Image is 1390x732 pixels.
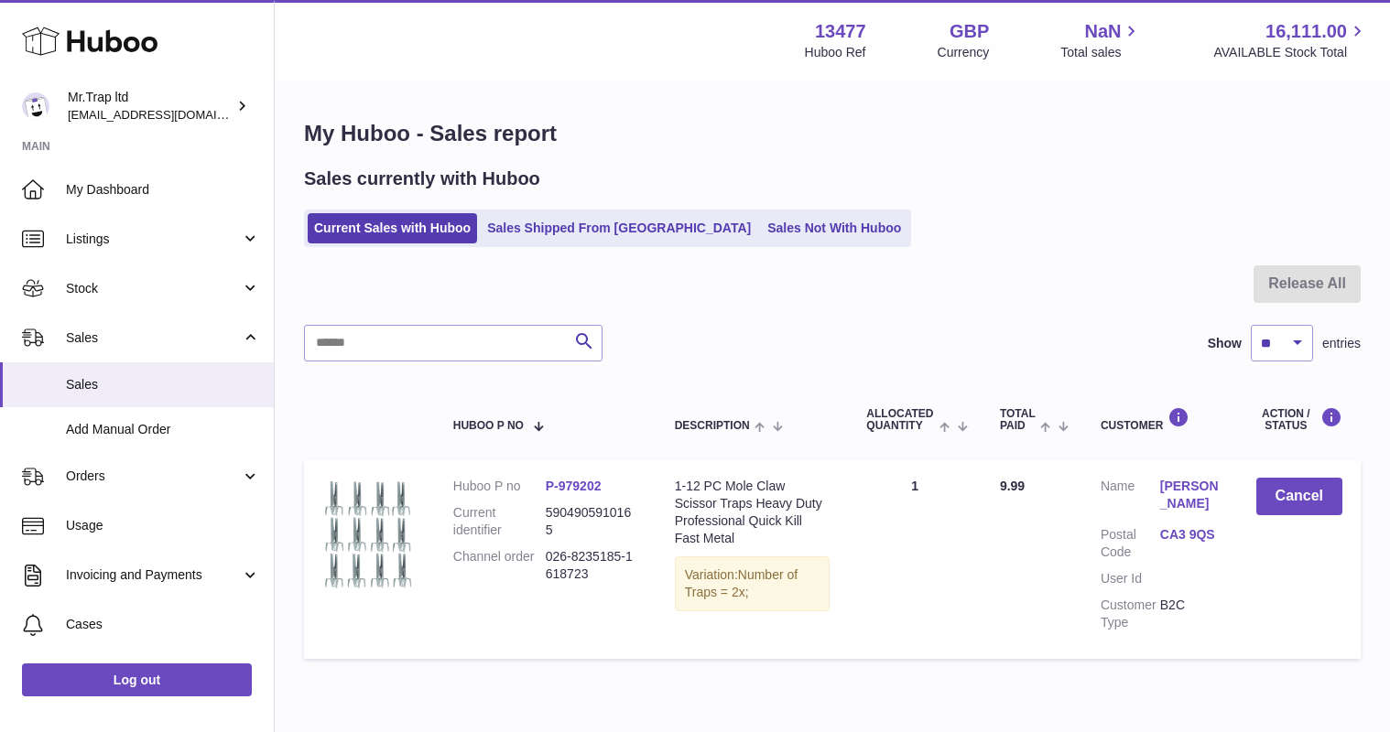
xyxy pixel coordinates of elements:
[546,504,638,539] dd: 5904905910165
[1160,526,1220,544] a: CA3 9QS
[1256,478,1342,515] button: Cancel
[1101,597,1160,631] dt: Customer Type
[308,213,477,243] a: Current Sales with Huboo
[1101,478,1160,517] dt: Name
[1000,408,1036,432] span: Total paid
[1160,478,1220,512] a: [PERSON_NAME]
[453,420,524,432] span: Huboo P no
[322,478,414,589] img: $_57.JPG
[675,420,750,432] span: Description
[66,468,241,485] span: Orders
[453,548,546,583] dt: Channel order
[1256,407,1342,432] div: Action / Status
[1213,44,1368,61] span: AVAILABLE Stock Total
[66,231,241,248] span: Listings
[1213,19,1368,61] a: 16,111.00 AVAILABLE Stock Total
[66,329,241,347] span: Sales
[1160,597,1220,631] dd: B2C
[1084,19,1121,44] span: NaN
[1060,19,1142,61] a: NaN Total sales
[66,280,241,297] span: Stock
[685,567,798,599] span: Number of Traps = 2x;
[304,119,1361,148] h1: My Huboo - Sales report
[68,107,269,122] span: [EMAIL_ADDRESS][DOMAIN_NAME]
[848,459,982,658] td: 1
[66,616,260,633] span: Cases
[304,167,540,191] h2: Sales currently with Huboo
[1322,335,1361,352] span: entries
[22,663,252,696] a: Log out
[1101,570,1160,587] dt: User Id
[453,478,546,495] dt: Huboo P no
[675,556,831,611] div: Variation:
[68,89,233,124] div: Mr.Trap ltd
[66,421,260,438] span: Add Manual Order
[66,566,241,584] span: Invoicing and Payments
[761,213,907,243] a: Sales Not With Huboo
[546,548,638,583] dd: 026-8235185-1618723
[1208,335,1242,352] label: Show
[1101,526,1160,561] dt: Postal Code
[453,504,546,539] dt: Current identifier
[481,213,757,243] a: Sales Shipped From [GEOGRAPHIC_DATA]
[815,19,866,44] strong: 13477
[1060,44,1142,61] span: Total sales
[950,19,989,44] strong: GBP
[866,408,934,432] span: ALLOCATED Quantity
[66,517,260,534] span: Usage
[938,44,990,61] div: Currency
[1265,19,1347,44] span: 16,111.00
[22,92,49,120] img: office@grabacz.eu
[1101,407,1220,432] div: Customer
[66,376,260,393] span: Sales
[805,44,866,61] div: Huboo Ref
[66,181,260,199] span: My Dashboard
[546,479,602,493] a: P-979202
[675,478,831,547] div: 1-12 PC Mole Claw Scissor Traps Heavy Duty Professional Quick Kill Fast Metal
[1000,479,1025,493] span: 9.99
